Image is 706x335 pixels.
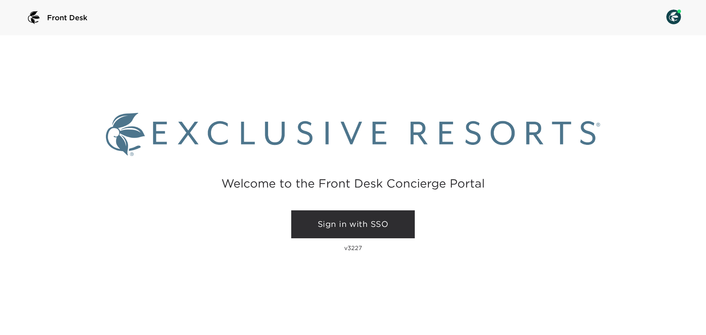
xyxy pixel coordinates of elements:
a: Sign in with SSO [291,210,415,238]
span: Front Desk [47,13,88,23]
h2: Welcome to the Front Desk Concierge Portal [221,178,485,189]
img: Exclusive Resorts logo [106,113,600,156]
p: v3227 [344,244,362,252]
img: logo [25,9,43,26]
img: User [666,10,681,24]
